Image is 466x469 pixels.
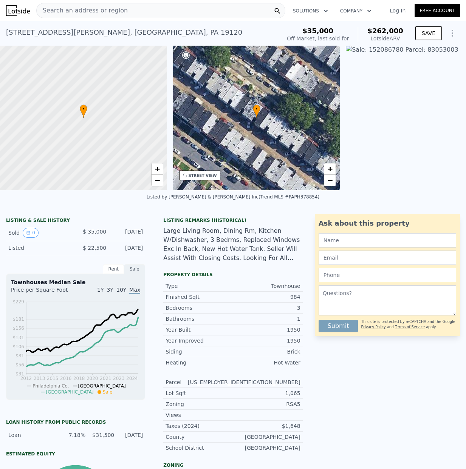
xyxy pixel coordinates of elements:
div: Lot Sqft [166,389,233,397]
div: Rent [103,264,124,274]
tspan: $181 [12,317,24,322]
div: Views [166,411,233,419]
div: Siding [166,348,233,355]
button: SAVE [415,26,442,40]
div: [GEOGRAPHIC_DATA] [233,444,300,452]
button: Solutions [287,4,334,18]
tspan: 2023 [113,376,125,381]
div: $31,500 [90,431,114,439]
div: Lotside ARV [367,35,403,42]
tspan: $156 [12,326,24,331]
span: Max [129,287,140,294]
span: $262,000 [367,27,403,35]
input: Phone [319,268,456,282]
span: $ 35,000 [83,229,106,235]
div: Loan history from public records [6,419,145,425]
div: $1,648 [233,422,300,430]
span: Philadelphia Co. [33,383,69,389]
tspan: 2018 [73,376,85,381]
tspan: $229 [12,299,24,304]
div: • [80,105,87,118]
div: Sale [124,264,145,274]
tspan: $56 [15,362,24,368]
div: 7.18% [61,431,85,439]
div: Finished Sqft [166,293,233,301]
span: $35,000 [302,27,333,35]
tspan: 2015 [47,376,59,381]
div: Listed [8,244,70,252]
a: Terms of Service [395,325,425,329]
a: Zoom out [152,175,163,186]
div: Sold [8,228,70,238]
button: Submit [319,320,358,332]
div: Type [166,282,233,290]
input: Name [319,233,456,248]
span: + [155,164,159,174]
button: Company [334,4,378,18]
div: 1950 [233,326,300,334]
tspan: 2016 [60,376,72,381]
div: [DATE] [112,244,143,252]
span: [GEOGRAPHIC_DATA] [78,383,126,389]
img: Lotside [6,5,30,16]
span: Search an address or region [37,6,128,15]
button: View historical data [23,228,39,238]
input: Email [319,251,456,265]
div: Parcel [166,378,188,386]
a: Zoom in [324,163,336,175]
a: Zoom in [152,163,163,175]
div: [DATE] [119,431,143,439]
div: Listing Remarks (Historical) [163,217,302,223]
div: Bedrooms [166,304,233,312]
div: Townhouse [233,282,300,290]
span: $ 22,500 [83,245,106,251]
tspan: $131 [12,335,24,340]
div: • [253,105,260,118]
span: • [253,106,260,112]
a: Log In [381,7,415,14]
div: Zoning [163,462,302,468]
div: Property details [163,272,302,278]
div: Year Improved [166,337,233,344]
span: + [328,164,333,174]
div: 1950 [233,337,300,344]
div: Taxes (2024) [166,422,233,430]
div: Estimated Equity [6,451,145,457]
div: RSA5 [233,400,300,408]
a: Privacy Policy [361,325,385,329]
tspan: 2020 [87,376,98,381]
span: [GEOGRAPHIC_DATA] [46,389,94,395]
div: 1 [233,315,300,323]
div: Brick [233,348,300,355]
div: County [166,433,233,441]
span: Sale [103,389,113,395]
div: 3 [233,304,300,312]
div: Hot Water [233,359,300,366]
div: Zoning [166,400,233,408]
div: LISTING & SALE HISTORY [6,217,145,225]
div: Townhouses Median Sale [11,278,140,286]
tspan: 2021 [100,376,111,381]
div: Loan [8,431,57,439]
tspan: 2013 [34,376,45,381]
span: • [80,106,87,112]
span: 3Y [107,287,113,293]
div: Heating [166,359,233,366]
div: Price per Square Foot [11,286,76,298]
div: [GEOGRAPHIC_DATA] [233,433,300,441]
button: Show Options [445,26,460,41]
div: [US_EMPLOYER_IDENTIFICATION_NUMBER] [188,378,300,386]
span: − [155,175,159,185]
div: Large Living Room, Dining Rm, Kitchen W/Dishwasher, 3 Bedrms, Replaced Windows Exc In Back, New H... [163,226,302,263]
tspan: $81 [15,353,24,358]
div: 1,065 [233,389,300,397]
div: 984 [233,293,300,301]
span: − [328,175,333,185]
div: [DATE] [112,228,143,238]
div: This site is protected by reCAPTCHA and the Google and apply. [361,317,456,332]
div: Off Market, last sold for [287,35,349,42]
div: [STREET_ADDRESS][PERSON_NAME] , [GEOGRAPHIC_DATA] , PA 19120 [6,27,242,38]
tspan: 2024 [126,376,138,381]
tspan: $31 [15,371,24,377]
tspan: $106 [12,344,24,349]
